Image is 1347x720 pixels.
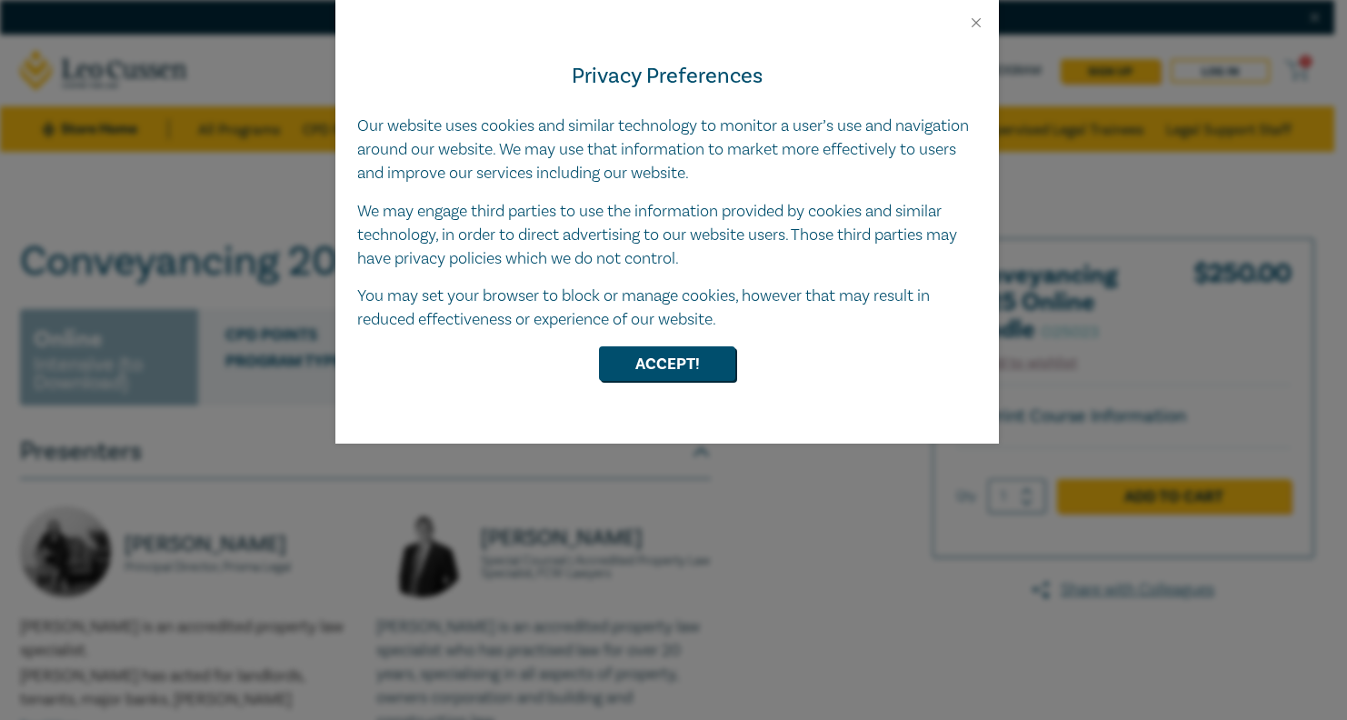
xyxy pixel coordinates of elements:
[968,15,984,31] button: Close
[357,285,977,332] p: You may set your browser to block or manage cookies, however that may result in reduced effective...
[357,200,977,271] p: We may engage third parties to use the information provided by cookies and similar technology, in...
[599,346,735,381] button: Accept!
[357,60,977,93] h4: Privacy Preferences
[357,115,977,185] p: Our website uses cookies and similar technology to monitor a user’s use and navigation around our...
